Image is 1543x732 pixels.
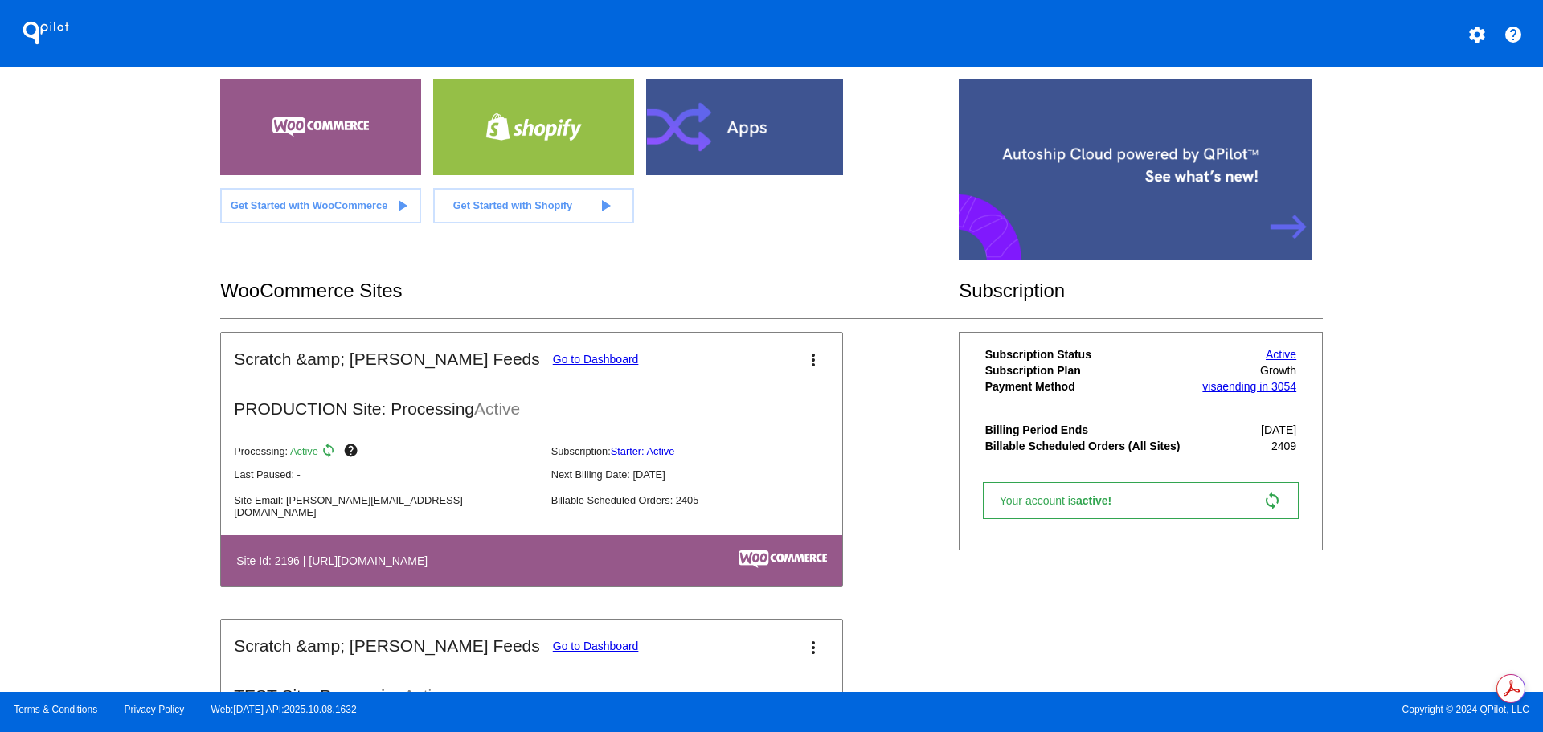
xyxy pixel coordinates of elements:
[984,363,1194,378] th: Subscription Plan
[984,423,1194,437] th: Billing Period Ends
[220,280,959,302] h2: WooCommerce Sites
[1504,25,1523,44] mat-icon: help
[739,550,827,568] img: c53aa0e5-ae75-48aa-9bee-956650975ee5
[553,353,639,366] a: Go to Dashboard
[611,445,675,457] a: Starter: Active
[1467,25,1487,44] mat-icon: settings
[1261,423,1296,436] span: [DATE]
[433,188,634,223] a: Get Started with Shopify
[236,554,436,567] h4: Site Id: 2196 | [URL][DOMAIN_NAME]
[231,199,387,211] span: Get Started with WooCommerce
[234,494,538,518] p: Site Email: [PERSON_NAME][EMAIL_ADDRESS][DOMAIN_NAME]
[125,704,185,715] a: Privacy Policy
[551,468,855,481] p: Next Billing Date: [DATE]
[1202,380,1222,393] span: visa
[983,482,1299,519] a: Your account isactive! sync
[290,445,318,457] span: Active
[321,443,340,462] mat-icon: sync
[234,468,538,481] p: Last Paused: -
[343,443,362,462] mat-icon: help
[1000,494,1128,507] span: Your account is
[234,350,539,369] h2: Scratch &amp; [PERSON_NAME] Feeds
[221,386,842,419] h2: PRODUCTION Site: Processing
[1263,491,1282,510] mat-icon: sync
[14,17,78,49] h1: QPilot
[211,704,357,715] a: Web:[DATE] API:2025.10.08.1632
[392,196,411,215] mat-icon: play_arrow
[403,686,449,705] span: Active
[221,673,842,705] h2: TEST Site: Processing
[959,280,1323,302] h2: Subscription
[1271,440,1296,452] span: 2409
[14,704,97,715] a: Terms & Conditions
[1260,364,1296,377] span: Growth
[1202,380,1296,393] a: visaending in 3054
[785,704,1529,715] span: Copyright © 2024 QPilot, LLC
[234,636,539,656] h2: Scratch &amp; [PERSON_NAME] Feeds
[474,399,520,418] span: Active
[984,379,1194,394] th: Payment Method
[453,199,573,211] span: Get Started with Shopify
[553,640,639,652] a: Go to Dashboard
[596,196,615,215] mat-icon: play_arrow
[220,188,421,223] a: Get Started with WooCommerce
[234,443,538,462] p: Processing:
[804,638,823,657] mat-icon: more_vert
[551,494,855,506] p: Billable Scheduled Orders: 2405
[984,347,1194,362] th: Subscription Status
[551,445,855,457] p: Subscription:
[1266,348,1296,361] a: Active
[1076,494,1119,507] span: active!
[804,350,823,370] mat-icon: more_vert
[984,439,1194,453] th: Billable Scheduled Orders (All Sites)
